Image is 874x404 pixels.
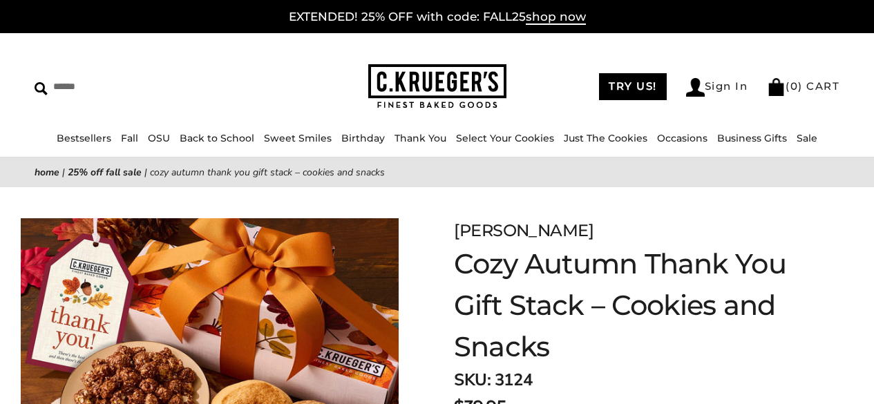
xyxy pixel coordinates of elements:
a: Just The Cookies [564,132,647,144]
span: shop now [526,10,586,25]
a: EXTENDED! 25% OFF with code: FALL25shop now [289,10,586,25]
a: Sign In [686,78,748,97]
input: Search [35,76,219,97]
span: | [62,166,65,179]
a: Occasions [657,132,707,144]
a: Birthday [341,132,385,144]
span: Cozy Autumn Thank You Gift Stack – Cookies and Snacks [150,166,385,179]
a: OSU [148,132,170,144]
span: 0 [790,79,799,93]
a: Thank You [395,132,446,144]
a: TRY US! [599,73,667,100]
span: 3124 [495,369,532,391]
img: C.KRUEGER'S [368,64,506,109]
a: Select Your Cookies [456,132,554,144]
a: (0) CART [767,79,839,93]
img: Bag [767,78,786,96]
div: [PERSON_NAME] [454,218,805,243]
a: Fall [121,132,138,144]
img: Search [35,82,48,95]
img: Account [686,78,705,97]
span: | [144,166,147,179]
a: 25% OFF Fall Sale [68,166,142,179]
a: Business Gifts [717,132,787,144]
a: Sale [797,132,817,144]
a: Sweet Smiles [264,132,332,144]
a: Back to School [180,132,254,144]
nav: breadcrumbs [35,164,839,180]
strong: SKU: [454,369,491,391]
a: Bestsellers [57,132,111,144]
a: Home [35,166,59,179]
h1: Cozy Autumn Thank You Gift Stack – Cookies and Snacks [454,243,805,367]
